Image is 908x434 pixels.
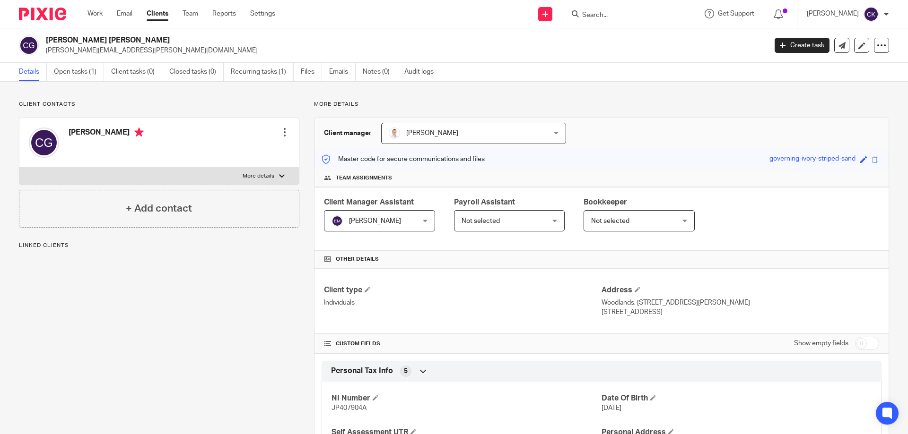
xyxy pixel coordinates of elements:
[336,255,379,263] span: Other details
[332,215,343,227] img: svg%3E
[87,9,103,18] a: Work
[134,128,144,137] i: Primary
[581,11,666,20] input: Search
[807,9,859,18] p: [PERSON_NAME]
[336,174,392,182] span: Team assignments
[301,63,322,81] a: Files
[19,101,299,108] p: Client contacts
[602,285,879,295] h4: Address
[864,7,879,22] img: svg%3E
[29,128,59,158] img: svg%3E
[183,9,198,18] a: Team
[602,298,879,307] p: Woodlands, [STREET_ADDRESS][PERSON_NAME]
[169,63,224,81] a: Closed tasks (0)
[212,9,236,18] a: Reports
[19,8,66,20] img: Pixie
[46,35,618,45] h2: [PERSON_NAME] [PERSON_NAME]
[117,9,132,18] a: Email
[19,63,47,81] a: Details
[243,172,274,180] p: More details
[69,128,144,139] h4: [PERSON_NAME]
[126,201,192,216] h4: + Add contact
[462,218,500,224] span: Not selected
[794,339,848,348] label: Show empty fields
[324,340,602,348] h4: CUSTOM FIELDS
[363,63,397,81] a: Notes (0)
[454,198,515,206] span: Payroll Assistant
[349,218,401,224] span: [PERSON_NAME]
[111,63,162,81] a: Client tasks (0)
[591,218,629,224] span: Not selected
[602,405,621,411] span: [DATE]
[250,9,275,18] a: Settings
[324,285,602,295] h4: Client type
[406,130,458,136] span: [PERSON_NAME]
[46,46,760,55] p: [PERSON_NAME][EMAIL_ADDRESS][PERSON_NAME][DOMAIN_NAME]
[324,298,602,307] p: Individuals
[602,307,879,317] p: [STREET_ADDRESS]
[324,128,372,138] h3: Client manager
[19,35,39,55] img: svg%3E
[314,101,889,108] p: More details
[324,198,414,206] span: Client Manager Assistant
[775,38,829,53] a: Create task
[147,9,168,18] a: Clients
[231,63,294,81] a: Recurring tasks (1)
[404,63,441,81] a: Audit logs
[332,393,602,403] h4: NI Number
[769,154,856,165] div: governing-ivory-striped-sand
[19,242,299,249] p: Linked clients
[404,366,408,376] span: 5
[389,128,400,139] img: accounting-firm-kent-will-wood-e1602855177279.jpg
[331,366,393,376] span: Personal Tax Info
[602,393,872,403] h4: Date Of Birth
[329,63,356,81] a: Emails
[54,63,104,81] a: Open tasks (1)
[718,10,754,17] span: Get Support
[322,154,485,164] p: Master code for secure communications and files
[332,405,367,411] span: JP407904A
[584,198,627,206] span: Bookkeeper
